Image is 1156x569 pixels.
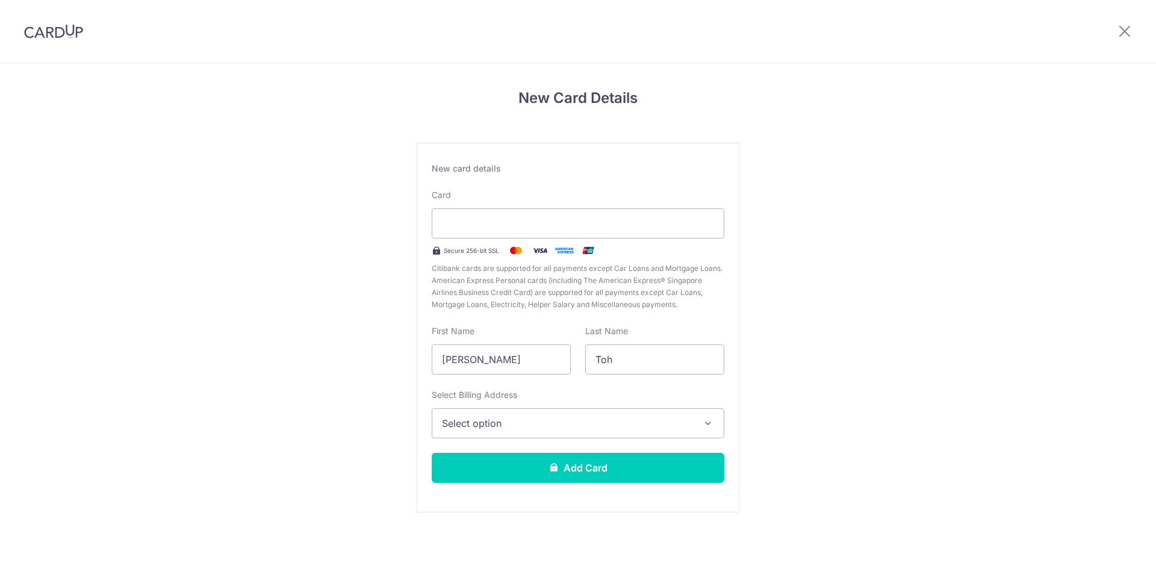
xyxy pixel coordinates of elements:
img: .alt.unionpay [576,243,600,258]
img: Mastercard [504,243,528,258]
span: Citibank cards are supported for all payments except Car Loans and Mortgage Loans. American Expre... [432,263,724,311]
label: Card [432,189,451,201]
h4: New Card Details [417,87,739,109]
div: New card details [432,163,724,175]
label: First Name [432,325,474,337]
img: .alt.amex [552,243,576,258]
input: Cardholder Last Name [585,344,724,375]
label: Select Billing Address [432,389,517,401]
iframe: Secure card payment input frame [442,216,714,231]
button: Select option [432,408,724,438]
img: Visa [528,243,552,258]
span: Secure 256-bit SSL [444,246,499,255]
img: CardUp [24,24,83,39]
label: Last Name [585,325,628,337]
input: Cardholder First Name [432,344,571,375]
span: Select option [442,416,692,431]
button: Add Card [432,453,724,483]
